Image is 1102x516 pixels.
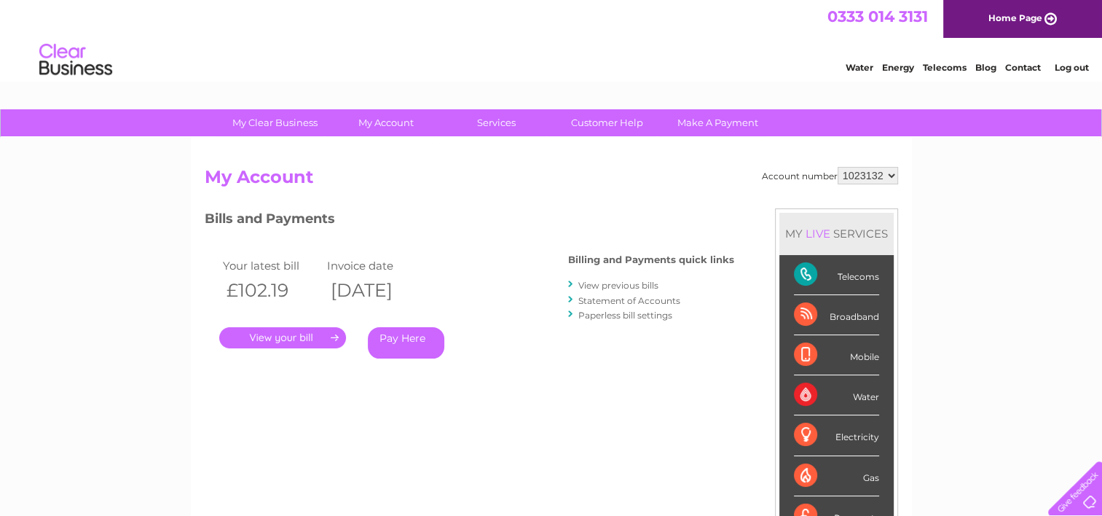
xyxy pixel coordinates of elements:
[827,7,928,26] a: 0333 014 3131
[215,109,335,136] a: My Clear Business
[846,62,873,73] a: Water
[794,295,879,335] div: Broadband
[205,167,898,195] h2: My Account
[205,208,734,234] h3: Bills and Payments
[803,227,833,241] div: LIVE
[578,280,658,291] a: View previous bills
[568,254,734,265] h4: Billing and Payments quick links
[794,255,879,295] div: Telecoms
[326,109,446,136] a: My Account
[368,327,444,359] a: Pay Here
[882,62,914,73] a: Energy
[578,310,672,321] a: Paperless bill settings
[219,275,324,305] th: £102.19
[323,275,428,305] th: [DATE]
[658,109,778,136] a: Make A Payment
[794,335,879,375] div: Mobile
[219,327,346,348] a: .
[1005,62,1041,73] a: Contact
[39,38,113,82] img: logo.png
[578,295,680,306] a: Statement of Accounts
[436,109,556,136] a: Services
[794,456,879,496] div: Gas
[323,256,428,275] td: Invoice date
[1054,62,1088,73] a: Log out
[923,62,967,73] a: Telecoms
[547,109,667,136] a: Customer Help
[208,8,896,71] div: Clear Business is a trading name of Verastar Limited (registered in [GEOGRAPHIC_DATA] No. 3667643...
[219,256,324,275] td: Your latest bill
[975,62,996,73] a: Blog
[794,375,879,415] div: Water
[762,167,898,184] div: Account number
[779,213,894,254] div: MY SERVICES
[794,415,879,456] div: Electricity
